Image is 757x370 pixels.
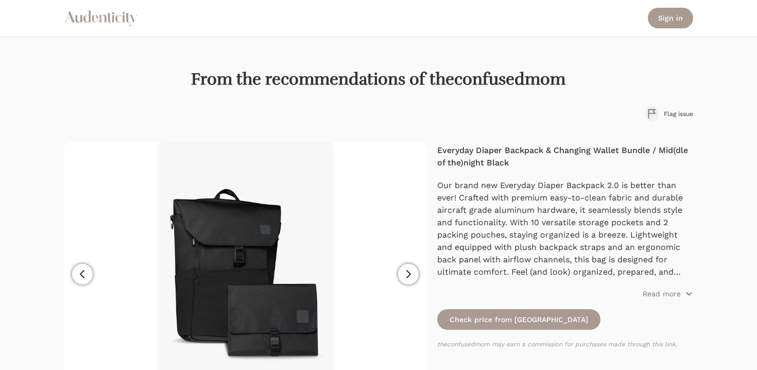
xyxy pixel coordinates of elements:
p: Our brand new Everyday Diaper Backpack 2.0 is better than ever! Crafted with premium easy-to-clea... [437,179,694,278]
span: Flag issue [664,110,693,118]
p: theconfusedmom may earn a commission for purchases made through this link. [437,340,694,348]
a: Sign in [648,8,693,28]
button: Flag issue [645,106,693,122]
button: Read more [643,289,693,299]
p: Read more [643,289,681,299]
h4: Everyday Diaper Backpack & Changing Wallet Bundle / Mid(dle of the)night Black [437,144,694,169]
a: Check price from [GEOGRAPHIC_DATA] [437,309,600,330]
h1: From the recommendations of theconfusedmom [64,69,693,90]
